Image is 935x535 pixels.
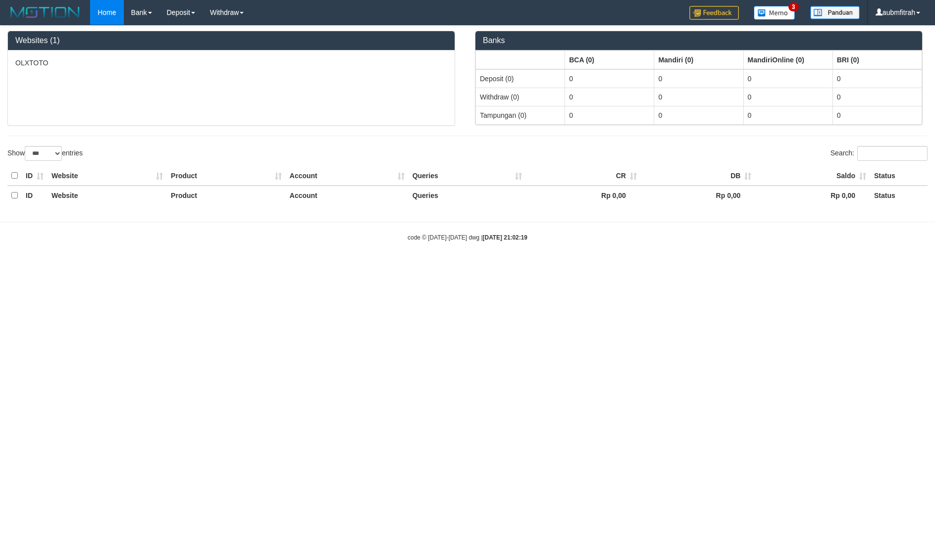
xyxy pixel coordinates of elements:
[565,106,654,124] td: 0
[565,88,654,106] td: 0
[870,186,928,205] th: Status
[641,166,756,186] th: DB
[25,146,62,161] select: Showentries
[832,106,922,124] td: 0
[476,106,565,124] td: Tampungan (0)
[483,234,527,241] strong: [DATE] 21:02:19
[754,6,795,20] img: Button%20Memo.svg
[7,146,83,161] label: Show entries
[22,166,48,186] th: ID
[476,69,565,88] td: Deposit (0)
[654,69,743,88] td: 0
[48,166,167,186] th: Website
[654,106,743,124] td: 0
[167,166,286,186] th: Product
[743,106,832,124] td: 0
[870,166,928,186] th: Status
[832,50,922,69] th: Group: activate to sort column ascending
[409,186,526,205] th: Queries
[755,166,870,186] th: Saldo
[526,166,641,186] th: CR
[565,69,654,88] td: 0
[641,186,756,205] th: Rp 0,00
[476,88,565,106] td: Withdraw (0)
[526,186,641,205] th: Rp 0,00
[286,186,409,205] th: Account
[409,166,526,186] th: Queries
[15,58,447,68] p: OLXTOTO
[167,186,286,205] th: Product
[476,50,565,69] th: Group: activate to sort column ascending
[689,6,739,20] img: Feedback.jpg
[832,88,922,106] td: 0
[832,69,922,88] td: 0
[755,186,870,205] th: Rp 0,00
[743,69,832,88] td: 0
[7,5,83,20] img: MOTION_logo.png
[857,146,928,161] input: Search:
[286,166,409,186] th: Account
[565,50,654,69] th: Group: activate to sort column ascending
[654,50,743,69] th: Group: activate to sort column ascending
[788,2,799,11] span: 3
[48,186,167,205] th: Website
[743,88,832,106] td: 0
[408,234,527,241] small: code © [DATE]-[DATE] dwg |
[831,146,928,161] label: Search:
[743,50,832,69] th: Group: activate to sort column ascending
[810,6,860,19] img: panduan.png
[654,88,743,106] td: 0
[22,186,48,205] th: ID
[15,36,447,45] h3: Websites (1)
[483,36,915,45] h3: Banks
